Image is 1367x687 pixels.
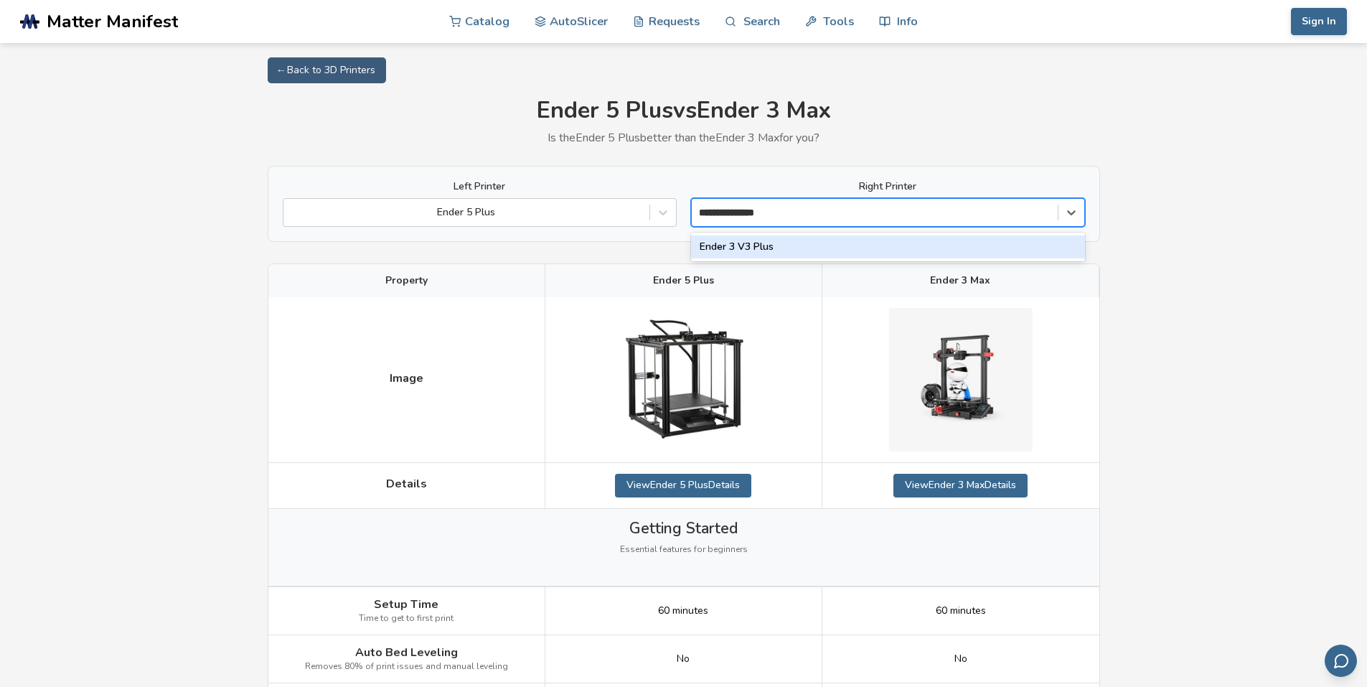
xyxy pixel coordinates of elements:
[930,275,990,286] span: Ender 3 Max
[893,474,1028,497] a: ViewEnder 3 MaxDetails
[374,598,438,611] span: Setup Time
[1291,8,1347,35] button: Sign In
[653,275,714,286] span: Ender 5 Plus
[889,308,1033,452] img: Ender 3 Max
[615,474,751,497] a: ViewEnder 5 PlusDetails
[691,235,1085,258] div: Ender 3 V3 Plus
[658,605,708,617] span: 60 minutes
[283,181,677,192] label: Left Printer
[268,131,1100,144] p: Is the Ender 5 Plus better than the Ender 3 Max for you?
[611,308,755,452] img: Ender 5 Plus
[620,545,748,555] span: Essential features for beginners
[268,98,1100,124] h1: Ender 5 Plus vs Ender 3 Max
[954,653,967,665] span: No
[386,477,427,490] span: Details
[1325,645,1357,677] button: Send feedback via email
[385,275,428,286] span: Property
[47,11,178,32] span: Matter Manifest
[629,520,738,537] span: Getting Started
[936,605,986,617] span: 60 minutes
[305,662,508,672] span: Removes 80% of print issues and manual leveling
[291,207,293,218] input: Ender 5 Plus
[677,653,690,665] span: No
[691,181,1085,192] label: Right Printer
[268,57,386,83] a: ← Back to 3D Printers
[390,372,423,385] span: Image
[699,207,776,218] input: Ender 3 V3 Plus
[359,614,454,624] span: Time to get to first print
[355,646,458,659] span: Auto Bed Leveling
